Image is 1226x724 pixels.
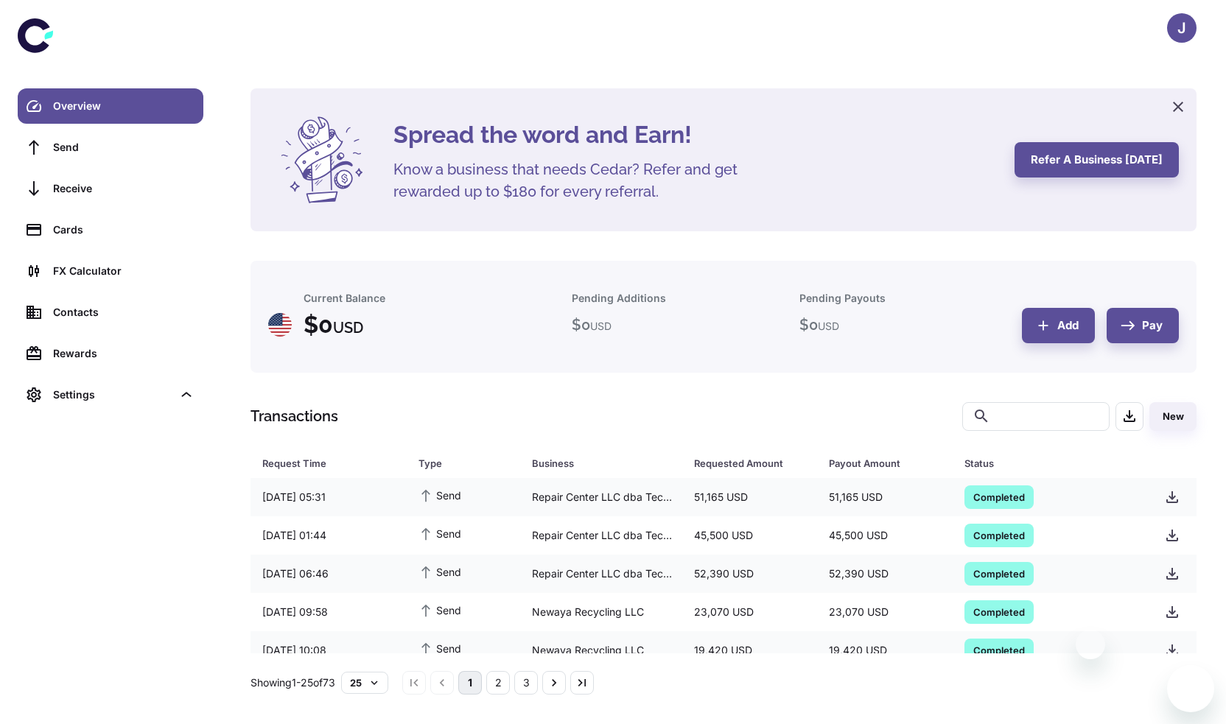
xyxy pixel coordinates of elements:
div: 45,500 USD [817,521,952,549]
div: FX Calculator [53,263,195,279]
div: Settings [53,387,172,403]
h5: $ 0 [799,314,839,336]
button: Refer a business [DATE] [1015,142,1179,178]
span: Completed [964,604,1034,619]
div: 52,390 USD [817,560,952,588]
div: [DATE] 10:08 [251,636,407,664]
iframe: Close message [1076,630,1105,659]
div: Overview [53,98,195,114]
div: Repair Center LLC dba Tech defenders [520,560,682,588]
span: Completed [964,566,1034,580]
span: USD [818,320,839,332]
h6: Pending Additions [572,290,666,306]
div: [DATE] 06:46 [251,560,407,588]
button: Pay [1107,308,1179,343]
div: 45,500 USD [682,521,817,549]
button: Add [1022,308,1095,343]
div: Send [53,139,195,155]
div: 51,165 USD [817,483,952,511]
a: FX Calculator [18,253,203,289]
button: Go to page 3 [514,671,538,695]
h4: Spread the word and Earn! [393,117,997,152]
div: Payout Amount [829,453,927,474]
div: 19,420 USD [817,636,952,664]
span: Requested Amount [694,453,811,474]
span: Status [964,453,1136,474]
span: Send [418,602,461,618]
span: Request Time [262,453,401,474]
p: Showing 1-25 of 73 [251,675,335,691]
button: 25 [341,672,388,694]
a: Cards [18,212,203,247]
span: USD [333,319,363,337]
a: Contacts [18,295,203,330]
div: Cards [53,222,195,238]
div: Receive [53,180,195,197]
a: Overview [18,88,203,124]
button: Go to page 2 [486,671,510,695]
span: USD [590,320,612,332]
a: Rewards [18,336,203,371]
h4: $ 0 [304,307,363,342]
div: 19,420 USD [682,636,817,664]
span: Type [418,453,514,474]
span: Payout Amount [829,453,946,474]
span: Completed [964,489,1034,504]
h6: Current Balance [304,290,385,306]
nav: pagination navigation [400,671,596,695]
button: J [1167,13,1197,43]
div: [DATE] 01:44 [251,521,407,549]
div: Contacts [53,304,195,320]
button: New [1149,402,1197,431]
div: Newaya Recycling LLC [520,598,682,626]
div: [DATE] 09:58 [251,598,407,626]
h5: $ 0 [572,314,612,336]
button: Go to next page [542,671,566,695]
a: Receive [18,171,203,206]
div: Type [418,453,495,474]
span: Send [418,487,461,503]
span: Send [418,525,461,541]
div: 23,070 USD [682,598,817,626]
button: Go to last page [570,671,594,695]
div: Request Time [262,453,382,474]
span: Send [418,563,461,580]
span: Completed [964,642,1034,657]
div: 23,070 USD [817,598,952,626]
div: Status [964,453,1117,474]
button: page 1 [458,671,482,695]
div: 51,165 USD [682,483,817,511]
a: Send [18,130,203,165]
div: Rewards [53,345,195,362]
h6: Pending Payouts [799,290,886,306]
span: Send [418,640,461,656]
div: Repair Center LLC dba Tech defenders [520,521,682,549]
div: [DATE] 05:31 [251,483,407,511]
h1: Transactions [251,405,338,427]
div: 52,390 USD [682,560,817,588]
div: Newaya Recycling LLC [520,636,682,664]
div: Settings [18,377,203,412]
iframe: Button to launch messaging window [1167,665,1214,712]
div: Repair Center LLC dba Tech defenders [520,483,682,511]
span: Completed [964,527,1034,542]
h5: Know a business that needs Cedar? Refer and get rewarded up to $180 for every referral. [393,158,762,203]
div: Requested Amount [694,453,792,474]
